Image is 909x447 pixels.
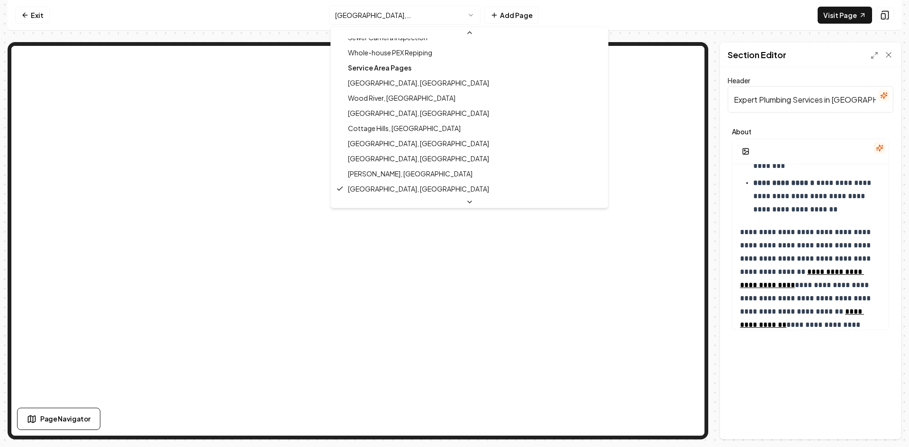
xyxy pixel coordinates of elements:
[348,154,489,163] span: [GEOGRAPHIC_DATA], [GEOGRAPHIC_DATA]
[348,108,489,118] span: [GEOGRAPHIC_DATA], [GEOGRAPHIC_DATA]
[348,78,489,88] span: [GEOGRAPHIC_DATA], [GEOGRAPHIC_DATA]
[348,184,489,193] span: [GEOGRAPHIC_DATA], [GEOGRAPHIC_DATA]
[348,93,455,103] span: Wood River, [GEOGRAPHIC_DATA]
[348,48,432,57] span: Whole-house PEX Repiping
[348,169,472,178] span: [PERSON_NAME], [GEOGRAPHIC_DATA]
[333,60,606,75] div: Service Area Pages
[348,123,461,133] span: Cottage Hills, [GEOGRAPHIC_DATA]
[348,139,489,148] span: [GEOGRAPHIC_DATA], [GEOGRAPHIC_DATA]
